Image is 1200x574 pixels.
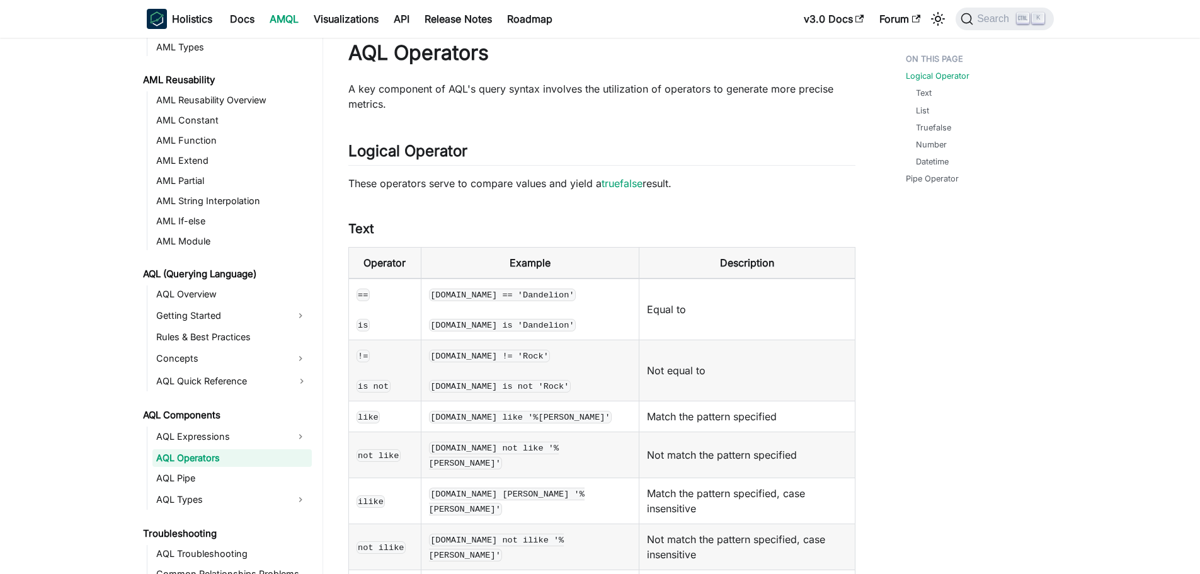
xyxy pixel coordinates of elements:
h3: Text [348,221,855,237]
a: Troubleshooting [139,525,312,542]
button: Search (Ctrl+K) [956,8,1053,30]
a: Number [916,139,947,151]
code: not like [357,449,401,462]
a: AML Constant [152,112,312,129]
a: AML Module [152,232,312,250]
a: AQL Troubleshooting [152,545,312,563]
code: not ilike [357,541,406,554]
button: Expand sidebar category 'Concepts' [289,348,312,369]
code: [DOMAIN_NAME] not like '%[PERSON_NAME]' [429,442,559,469]
a: Release Notes [417,9,500,29]
a: AQL Overview [152,285,312,303]
a: AML Extend [152,152,312,169]
button: Expand sidebar category 'Getting Started' [289,306,312,326]
code: [DOMAIN_NAME] is 'Dandelion' [429,319,576,331]
th: Operator [348,248,421,279]
a: AML If-else [152,212,312,230]
a: v3.0 Docs [796,9,872,29]
a: Rules & Best Practices [152,328,312,346]
td: Not equal to [639,340,855,401]
code: [DOMAIN_NAME] [PERSON_NAME] '%[PERSON_NAME]' [429,488,585,515]
a: AQL Expressions [152,427,289,447]
a: List [916,105,929,117]
td: Match the pattern specified, case insensitive [639,478,855,524]
button: Switch between dark and light mode (currently light mode) [928,9,948,29]
a: Concepts [152,348,289,369]
p: A key component of AQL's query syntax involves the utilization of operators to generate more prec... [348,81,855,112]
a: Datetime [916,156,949,168]
a: AMQL [262,9,306,29]
code: [DOMAIN_NAME] != 'Rock' [429,350,551,362]
b: Holistics [172,11,212,26]
code: [DOMAIN_NAME] like '%[PERSON_NAME]' [429,411,612,423]
a: AML Partial [152,172,312,190]
a: AQL Components [139,406,312,424]
code: != [357,350,370,362]
a: truefalse [602,177,643,190]
a: AQL Pipe [152,469,312,487]
a: AQL Quick Reference [152,371,312,391]
a: Logical Operator [906,70,969,82]
a: AML Function [152,132,312,149]
code: == [357,289,370,301]
code: [DOMAIN_NAME] not ilike '%[PERSON_NAME]' [429,534,564,561]
a: Truefalse [916,122,951,134]
a: HolisticsHolistics [147,9,212,29]
a: Visualizations [306,9,386,29]
nav: Docs sidebar [134,38,323,574]
a: Roadmap [500,9,560,29]
a: AQL (Querying Language) [139,265,312,283]
a: Forum [872,9,928,29]
td: Equal to [639,278,855,340]
code: [DOMAIN_NAME] == 'Dandelion' [429,289,576,301]
th: Description [639,248,855,279]
th: Example [421,248,639,279]
h1: AQL Operators [348,40,855,66]
code: ilike [357,495,386,508]
span: Search [973,13,1017,25]
p: These operators serve to compare values and yield a result. [348,176,855,191]
img: Holistics [147,9,167,29]
code: is not [357,380,391,393]
button: Expand sidebar category 'AQL Expressions' [289,427,312,447]
a: AQL Operators [152,449,312,467]
a: AQL Types [152,490,289,510]
td: Not match the pattern specified, case insensitive [639,524,855,570]
kbd: K [1032,13,1044,24]
code: [DOMAIN_NAME] is not 'Rock' [429,380,571,393]
a: Getting Started [152,306,289,326]
button: Expand sidebar category 'AQL Types' [289,490,312,510]
a: AML Reusability Overview [152,91,312,109]
a: Pipe Operator [906,173,959,185]
a: AML Reusability [139,71,312,89]
a: AML Types [152,38,312,56]
code: like [357,411,380,423]
td: Not match the pattern specified [639,432,855,478]
h2: Logical Operator [348,142,855,166]
a: Docs [222,9,262,29]
a: API [386,9,417,29]
a: AML String Interpolation [152,192,312,210]
a: Text [916,87,932,99]
code: is [357,319,370,331]
td: Match the pattern specified [639,401,855,432]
